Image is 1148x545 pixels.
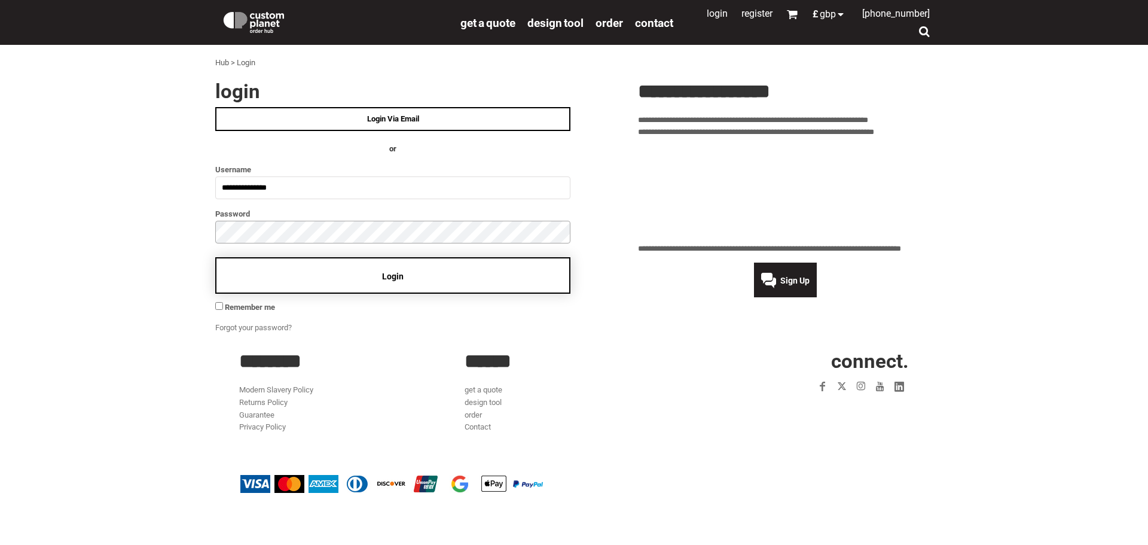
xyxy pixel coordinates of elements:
[479,475,509,493] img: Apple Pay
[382,272,404,281] span: Login
[465,422,491,431] a: Contact
[309,475,338,493] img: American Express
[460,16,515,30] span: get a quote
[513,480,543,488] img: PayPal
[215,3,454,39] a: Custom Planet
[596,16,623,29] a: order
[445,475,475,493] img: Google Pay
[215,143,570,156] h4: OR
[596,16,623,30] span: order
[239,422,286,431] a: Privacy Policy
[343,475,373,493] img: Diners Club
[225,303,275,312] span: Remember me
[635,16,673,30] span: Contact
[638,146,933,236] iframe: Customer reviews powered by Trustpilot
[215,323,292,332] a: Forgot your password?
[780,276,810,285] span: Sign Up
[215,81,570,101] h2: Login
[367,114,419,123] span: Login Via Email
[274,475,304,493] img: Mastercard
[215,163,570,176] label: Username
[741,8,773,19] a: Register
[635,16,673,29] a: Contact
[215,107,570,131] a: Login Via Email
[215,302,223,310] input: Remember me
[707,8,728,19] a: Login
[239,385,313,394] a: Modern Slavery Policy
[215,58,229,67] a: Hub
[237,57,255,69] div: Login
[862,8,930,19] span: [PHONE_NUMBER]
[691,351,909,371] h2: CONNECT.
[465,410,482,419] a: order
[221,9,286,33] img: Custom Planet
[820,10,836,19] span: GBP
[239,398,288,407] a: Returns Policy
[411,475,441,493] img: China UnionPay
[239,410,274,419] a: Guarantee
[377,475,407,493] img: Discover
[465,398,502,407] a: design tool
[215,207,570,221] label: Password
[527,16,584,29] a: design tool
[231,57,235,69] div: >
[465,385,502,394] a: get a quote
[527,16,584,30] span: design tool
[744,403,909,418] iframe: Customer reviews powered by Trustpilot
[813,10,820,19] span: £
[240,475,270,493] img: Visa
[460,16,515,29] a: get a quote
